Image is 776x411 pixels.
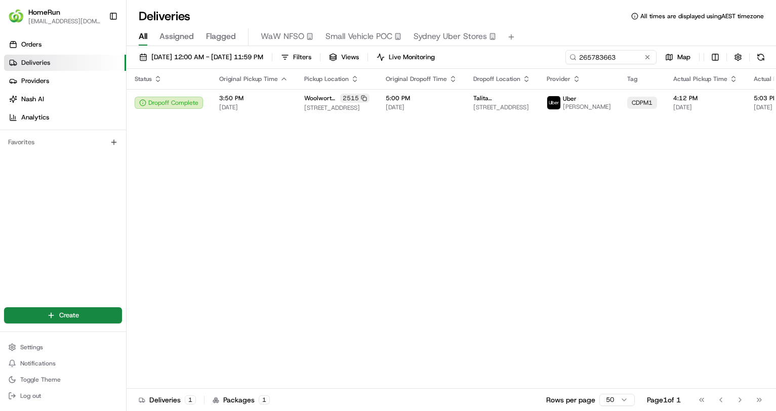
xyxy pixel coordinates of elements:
[4,109,126,126] a: Analytics
[139,30,147,43] span: All
[473,75,520,83] span: Dropoff Location
[219,94,288,102] span: 3:50 PM
[325,30,392,43] span: Small Vehicle POC
[21,95,44,104] span: Nash AI
[139,395,196,405] div: Deliveries
[21,58,50,67] span: Deliveries
[677,53,690,62] span: Map
[8,8,24,24] img: HomeRun
[632,99,652,107] span: CDPM1
[159,30,194,43] span: Assigned
[4,356,122,371] button: Notifications
[28,7,60,17] button: HomeRun
[563,103,611,111] span: [PERSON_NAME]
[135,50,268,64] button: [DATE] 12:00 AM - [DATE] 11:59 PM
[304,104,370,112] span: [STREET_ADDRESS]
[135,75,152,83] span: Status
[28,17,101,25] button: [EMAIL_ADDRESS][DOMAIN_NAME]
[414,30,487,43] span: Sydney Uber Stores
[627,75,637,83] span: Tag
[135,97,203,109] button: Dropoff Complete
[473,103,530,111] span: [STREET_ADDRESS]
[547,75,570,83] span: Provider
[4,307,122,323] button: Create
[185,395,196,404] div: 1
[139,8,190,24] h1: Deliveries
[59,311,79,320] span: Create
[20,392,41,400] span: Log out
[372,50,439,64] button: Live Monitoring
[673,75,727,83] span: Actual Pickup Time
[4,340,122,354] button: Settings
[304,75,349,83] span: Pickup Location
[219,103,288,111] span: [DATE]
[21,40,42,49] span: Orders
[259,395,270,404] div: 1
[4,389,122,403] button: Log out
[304,94,338,102] span: Woolworths Mermaid Waters
[21,76,49,86] span: Providers
[206,30,236,43] span: Flagged
[4,55,126,71] a: Deliveries
[4,4,105,28] button: HomeRunHomeRun[EMAIL_ADDRESS][DOMAIN_NAME]
[473,94,530,102] span: Talita [PERSON_NAME]
[21,113,49,122] span: Analytics
[565,50,657,64] input: Type to search
[386,75,447,83] span: Original Dropoff Time
[547,96,560,109] img: uber-new-logo.jpeg
[20,376,61,384] span: Toggle Theme
[4,73,126,89] a: Providers
[20,343,43,351] span: Settings
[389,53,435,62] span: Live Monitoring
[754,50,768,64] button: Refresh
[4,134,122,150] div: Favorites
[386,103,457,111] span: [DATE]
[647,395,681,405] div: Page 1 of 1
[640,12,764,20] span: All times are displayed using AEST timezone
[276,50,316,64] button: Filters
[340,94,370,103] div: 2515
[213,395,270,405] div: Packages
[219,75,278,83] span: Original Pickup Time
[4,91,126,107] a: Nash AI
[20,359,56,367] span: Notifications
[563,95,577,103] span: Uber
[546,395,595,405] p: Rows per page
[661,50,695,64] button: Map
[673,103,738,111] span: [DATE]
[4,373,122,387] button: Toggle Theme
[4,36,126,53] a: Orders
[386,94,457,102] span: 5:00 PM
[341,53,359,62] span: Views
[293,53,311,62] span: Filters
[324,50,363,64] button: Views
[151,53,263,62] span: [DATE] 12:00 AM - [DATE] 11:59 PM
[673,94,738,102] span: 4:12 PM
[261,30,304,43] span: WaW NFSO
